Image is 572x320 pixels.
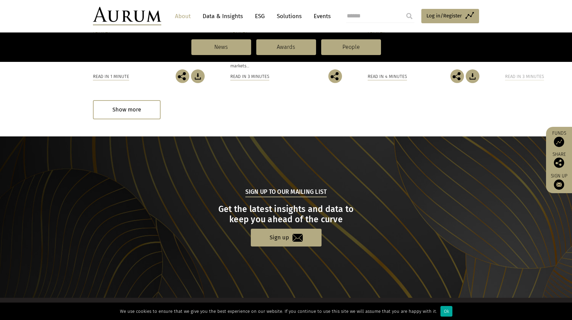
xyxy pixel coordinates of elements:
img: Download Article [466,69,479,83]
h3: Get the latest insights and data to keep you ahead of the curve [94,204,478,225]
div: Read in 3 minutes [505,73,544,80]
a: Awards [256,39,316,55]
a: Sign up [549,173,569,190]
img: Share this post [176,69,189,83]
a: Sign up [251,229,322,246]
h5: Sign up to our mailing list [245,188,327,197]
div: Read in 1 minute [93,73,129,80]
a: ESG [251,10,268,23]
img: Share this post [450,69,464,83]
div: Show more [93,100,161,119]
a: About [172,10,194,23]
div: Share [549,152,569,168]
span: Log in/Register [426,12,462,20]
a: News [191,39,251,55]
a: Solutions [273,10,305,23]
img: Aurum [93,7,161,25]
a: Events [310,10,331,23]
input: Submit [403,9,416,23]
img: Share this post [554,158,564,168]
a: Data & Insights [199,10,246,23]
a: Log in/Register [421,9,479,23]
div: Read in 3 minutes [230,73,269,80]
div: Ok [440,306,452,317]
img: Download Article [191,69,205,83]
a: People [321,39,381,55]
img: Access Funds [554,137,564,147]
a: Funds [549,130,569,147]
img: Sign up to our newsletter [554,179,564,190]
div: Read in 4 minutes [368,73,407,80]
img: Share this post [328,69,342,83]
